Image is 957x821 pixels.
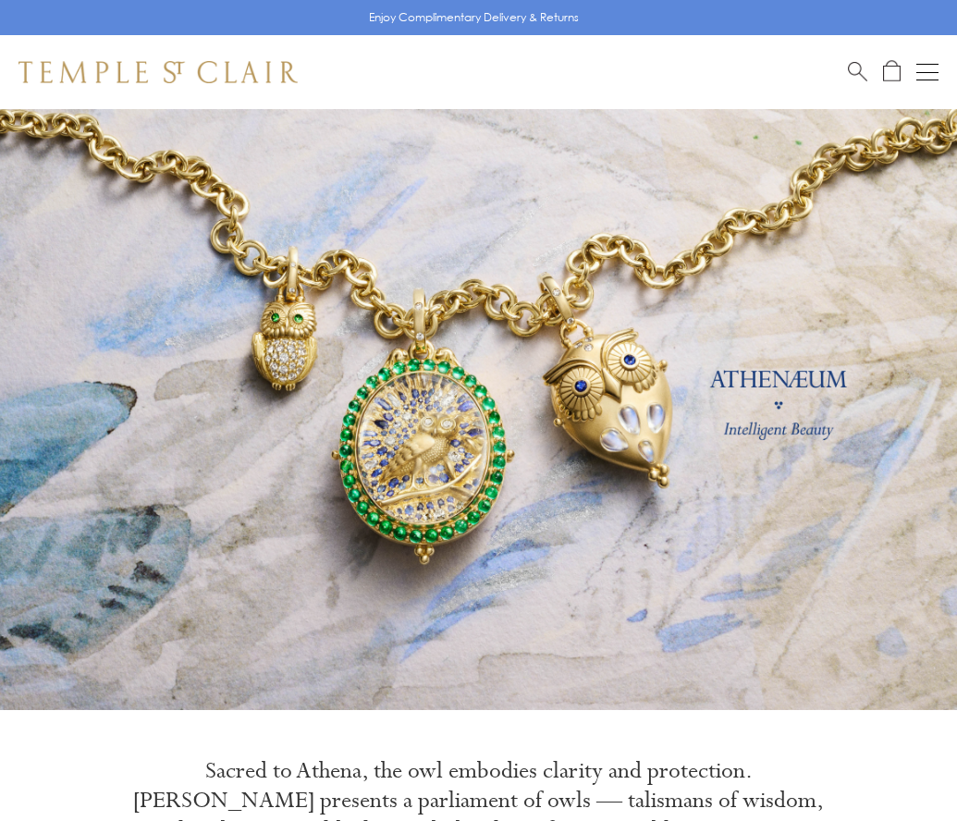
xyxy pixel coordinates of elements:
img: Temple St. Clair [18,61,298,83]
a: Search [848,60,867,83]
button: Open navigation [916,61,939,83]
p: Enjoy Complimentary Delivery & Returns [369,8,579,27]
a: Open Shopping Bag [883,60,901,83]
